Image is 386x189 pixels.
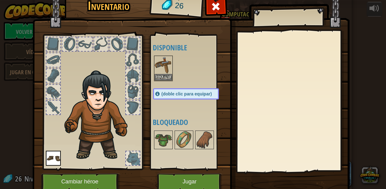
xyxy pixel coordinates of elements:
font: Jugar [182,179,196,185]
img: hair_2.png [61,70,138,161]
font: 26 [174,1,184,10]
font: Bloqueado [153,117,188,127]
img: portrait.png [175,131,193,149]
img: portrait.png [155,56,172,74]
font: Equipar [157,75,170,79]
font: Disponible [153,43,187,53]
font: (doble clic para equipar) [162,91,212,96]
img: portrait.png [155,131,172,149]
font: Cambiar héroe [61,179,98,185]
img: portrait.png [46,151,61,166]
img: portrait.png [196,131,213,149]
button: Equipar [155,74,172,81]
